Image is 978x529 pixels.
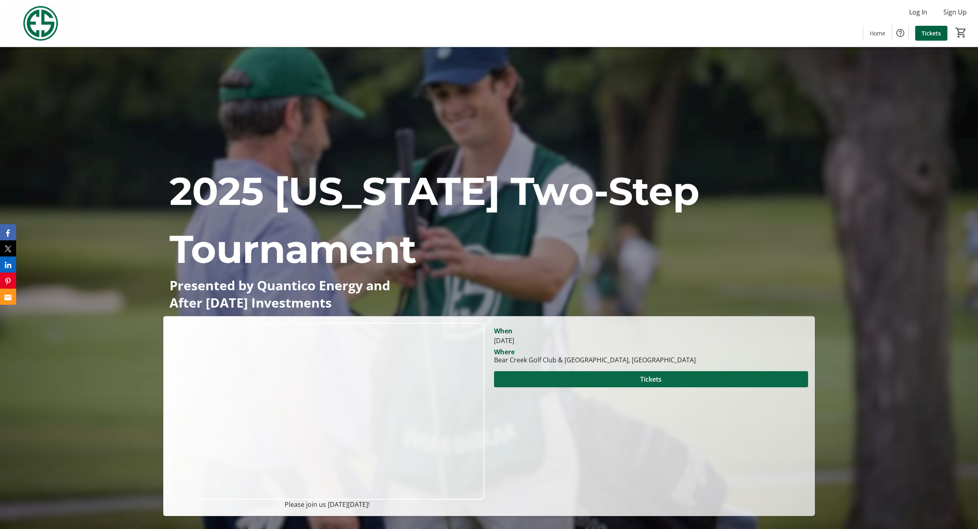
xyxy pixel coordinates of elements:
div: Where [494,349,515,355]
span: Sign Up [943,7,967,17]
p: Please join us [DATE][DATE]! [170,500,484,509]
button: Sign Up [937,6,973,19]
button: Log In [903,6,934,19]
span: Tickets [640,374,662,384]
span: Tournament [170,225,417,273]
div: [DATE] [494,336,808,345]
a: Home [863,26,892,41]
button: Tickets [494,371,808,387]
a: Tickets [915,26,947,41]
p: After [DATE] Investments [170,295,808,310]
img: Evans Scholars Foundation's Logo [5,3,77,43]
p: Presented by Quantico Energy and [170,278,808,292]
span: Tickets [922,29,941,37]
span: Log In [909,7,927,17]
button: Help [892,25,908,41]
div: Bear Creek Golf Club & [GEOGRAPHIC_DATA], [GEOGRAPHIC_DATA] [494,355,696,365]
img: Campaign CTA Media Photo [170,323,484,500]
button: Cart [954,25,968,40]
div: When [494,326,513,336]
span: 2025 [US_STATE] Two-Step [170,167,699,215]
span: Home [870,29,885,37]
